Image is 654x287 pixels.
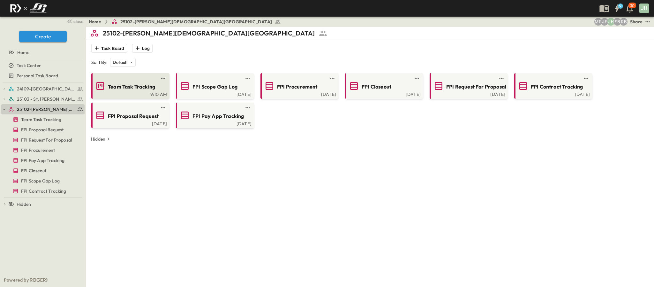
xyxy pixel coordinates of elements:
a: Home [89,19,101,25]
span: FPI Closeout [362,83,391,90]
a: [DATE] [262,91,336,96]
span: FPI Procurement [21,147,55,153]
span: 25102-[PERSON_NAME][DEMOGRAPHIC_DATA][GEOGRAPHIC_DATA] [120,19,272,25]
div: JH [639,4,649,13]
a: Home [1,48,83,57]
span: FPI Pay App Tracking [192,112,244,120]
a: FPI Contract Tracking [1,187,83,196]
button: test [413,74,421,82]
div: Personal Task Boardtest [1,71,85,81]
a: Team Task Tracking [1,115,83,124]
a: Team Task Tracking [93,81,167,91]
a: [DATE] [93,120,167,126]
p: 30 [630,3,635,8]
span: Task Center [17,62,41,69]
a: FPI Closeout [346,81,421,91]
div: FPI Request For Proposaltest [1,135,85,145]
button: test [582,74,590,82]
div: 25103 - St. [PERSON_NAME] Phase 2test [1,94,85,104]
div: 24109-St. Teresa of Calcutta Parish Halltest [1,84,85,94]
div: Share [630,19,643,25]
div: FPI Procurementtest [1,145,85,155]
div: Regina Barnett (rbarnett@fpibuilders.com) [620,18,628,26]
button: 9 [611,3,623,14]
div: Default [110,58,135,67]
button: Create [19,31,67,42]
span: Hidden [17,201,31,207]
span: FPI Scope Gap Log [21,178,60,184]
span: Personal Task Board [17,73,58,79]
img: c8d7d1ed905e502e8f77bf7063faec64e13b34fdb1f2bdd94b0e311fc34f8000.png [8,2,49,15]
a: FPI Request For Proposal [431,81,505,91]
a: [DATE] [431,91,505,96]
a: FPI Pay App Tracking [177,110,252,120]
a: [DATE] [177,120,252,126]
span: FPI Pay App Tracking [21,157,64,164]
span: FPI Request For Proposal [446,83,506,90]
a: [DATE] [346,91,421,96]
button: Log [132,44,153,53]
span: Home [17,49,29,56]
a: [DATE] [177,91,252,96]
p: 25102-[PERSON_NAME][DEMOGRAPHIC_DATA][GEOGRAPHIC_DATA] [103,29,315,38]
a: FPI Request For Proposal [1,136,83,144]
a: FPI Closeout [1,166,83,175]
button: close [64,17,85,26]
a: [DATE] [515,91,590,96]
button: JH [639,3,650,14]
span: FPI Closeout [21,167,46,174]
span: FPI Procurement [277,83,318,90]
a: FPI Scope Gap Log [177,81,252,91]
h6: 9 [619,4,621,9]
button: test [159,74,167,82]
button: test [498,74,505,82]
span: 25102-Christ The Redeemer Anglican Church [17,106,75,112]
div: Jose Hurtado (jhurtado@fpibuilders.com) [607,18,615,26]
a: 25102-[PERSON_NAME][DEMOGRAPHIC_DATA][GEOGRAPHIC_DATA] [111,19,281,25]
span: FPI Contract Tracking [21,188,66,194]
div: Monica Pruteanu (mpruteanu@fpibuilders.com) [594,18,602,26]
a: 25102-Christ The Redeemer Anglican Church [8,105,83,114]
span: FPI Scope Gap Log [192,83,237,90]
nav: breadcrumbs [89,19,285,25]
span: Team Task Tracking [108,83,155,90]
span: 25103 - St. [PERSON_NAME] Phase 2 [17,96,75,102]
span: Team Task Tracking [21,116,61,123]
a: FPI Procurement [262,81,336,91]
p: Hidden [91,136,105,142]
a: FPI Scope Gap Log [1,176,83,185]
a: Personal Task Board [1,71,83,80]
a: FPI Proposal Request [93,110,167,120]
button: test [328,74,336,82]
div: 25102-Christ The Redeemer Anglican Churchtest [1,104,85,114]
a: 25103 - St. [PERSON_NAME] Phase 2 [8,95,83,104]
a: FPI Pay App Tracking [1,156,83,165]
div: FPI Contract Trackingtest [1,186,85,196]
span: FPI Request For Proposal [21,137,72,143]
a: FPI Procurement [1,146,83,155]
div: FPI Scope Gap Logtest [1,176,85,186]
button: test [644,18,651,26]
div: FPI Closeouttest [1,166,85,176]
p: Sort By: [91,59,108,66]
div: FPI Pay App Trackingtest [1,155,85,166]
div: Jesse Sullivan (jsullivan@fpibuilders.com) [601,18,608,26]
a: 24109-St. Teresa of Calcutta Parish Hall [8,84,83,93]
div: Team Task Trackingtest [1,114,85,125]
a: 9:10 AM [93,91,167,96]
a: FPI Contract Tracking [515,81,590,91]
div: Sterling Barnett (sterling@fpibuilders.com) [613,18,621,26]
span: FPI Proposal Request [21,127,64,133]
span: close [73,18,83,25]
a: FPI Proposal Request [1,125,83,134]
div: FPI Proposal Requesttest [1,125,85,135]
span: 24109-St. Teresa of Calcutta Parish Hall [17,86,75,92]
span: FPI Contract Tracking [531,83,583,90]
button: test [244,104,252,112]
a: Task Center [1,61,83,70]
